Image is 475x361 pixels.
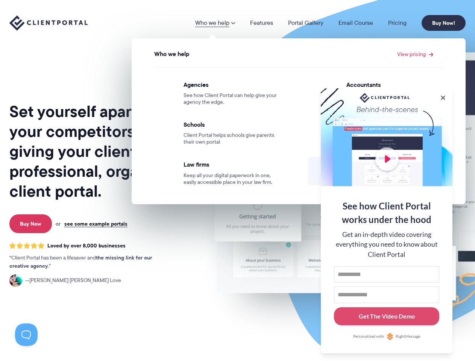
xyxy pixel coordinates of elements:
p: Client Portal has been a lifesaver and . [9,254,167,270]
iframe: Toggle Customer Support [15,323,38,346]
a: Features [250,20,273,26]
a: Buy Now! [422,15,466,31]
span: Client Portal helps schools give parents their own portal [184,132,280,146]
strong: the missing link for our creative agency [9,253,152,270]
img: Personalized with RightMessage [386,333,394,340]
a: See all our use cases [308,157,452,185]
a: Pricing [388,20,407,26]
span: Law firms [184,161,280,168]
a: Buy Now [9,214,52,233]
div: Get The Video Demo [359,312,415,321]
span: Agencies [184,81,280,88]
span: or [56,220,61,227]
a: Portal Gallery [288,20,323,26]
span: Keep all your digital paperwork in one, easily accessible place in your law firm. [184,172,280,186]
ul: Who we help [132,38,466,204]
span: See how Client Portal can help give your agency the edge. [184,92,280,106]
div: See how Client Portal works under the hood [334,199,439,226]
div: Get an in-depth video covering everything you need to know about Client Portal [334,230,439,259]
h1: Set yourself apart from your competitors by giving your clients a professional, organized client ... [9,102,192,201]
span: Accountants [346,81,443,88]
button: Get The Video Demo [334,307,439,326]
a: View pricing [397,52,433,57]
a: see some example portals [64,220,127,227]
span: Who we help [154,51,190,58]
a: Who we help [195,20,235,26]
span: Personalized with [353,334,384,340]
span: Schools [184,121,280,128]
span: RightMessage [396,334,420,340]
span: [PERSON_NAME] [PERSON_NAME] Love [25,276,121,285]
a: Personalized withRightMessage [334,333,439,340]
span: Loved by over 8,000 businesses [47,243,126,249]
a: Email Course [338,20,373,26]
ul: View pricing [136,60,461,193]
